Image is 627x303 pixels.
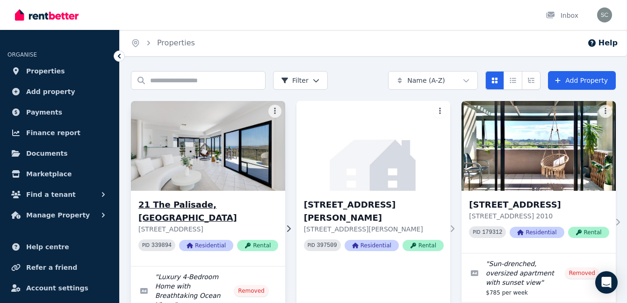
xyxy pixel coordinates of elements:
a: Properties [157,38,195,47]
a: 22/6 Hargraves St, Gosford[STREET_ADDRESS][PERSON_NAME][STREET_ADDRESS][PERSON_NAME]PID 397509Res... [296,101,451,266]
a: Account settings [7,279,112,297]
p: [STREET_ADDRESS][PERSON_NAME] [304,224,444,234]
button: Help [587,37,618,49]
a: Documents [7,144,112,163]
button: More options [268,105,281,118]
a: Finance report [7,123,112,142]
span: Finance report [26,127,80,138]
a: 21 The Palisade, Umina Beach21 The Palisade, [GEOGRAPHIC_DATA][STREET_ADDRESS]PID 339894Residenti... [131,101,285,266]
div: Open Intercom Messenger [595,271,618,294]
img: Sianne Chen [597,7,612,22]
button: Expanded list view [522,71,541,90]
code: 397509 [317,242,337,249]
span: Documents [26,148,68,159]
a: Help centre [7,238,112,256]
p: [STREET_ADDRESS] [138,224,278,234]
button: Find a tenant [7,185,112,204]
h3: [STREET_ADDRESS] [469,198,609,211]
a: Marketplace [7,165,112,183]
span: Properties [26,65,65,77]
span: Manage Property [26,209,90,221]
span: Residential [510,227,564,238]
span: Marketplace [26,168,72,180]
a: Add property [7,82,112,101]
h3: [STREET_ADDRESS][PERSON_NAME] [304,198,444,224]
code: 179312 [482,229,502,236]
span: Refer a friend [26,262,77,273]
span: Residential [179,240,233,251]
button: More options [433,105,447,118]
nav: Breadcrumb [120,30,206,56]
span: Name (A-Z) [407,76,445,85]
span: Payments [26,107,62,118]
span: Residential [345,240,399,251]
button: Filter [273,71,328,90]
a: Properties [7,62,112,80]
span: ORGANISE [7,51,37,58]
small: PID [473,230,480,235]
a: Refer a friend [7,258,112,277]
img: RentBetter [15,8,79,22]
span: Add property [26,86,75,97]
a: 503/6 Belvoir Street, Surry Hills[STREET_ADDRESS][STREET_ADDRESS] 2010PID 179312ResidentialRental [461,101,616,253]
p: [STREET_ADDRESS] 2010 [469,211,609,221]
span: Rental [403,240,444,251]
span: Filter [281,76,309,85]
span: Account settings [26,282,88,294]
small: PID [308,243,315,248]
span: Rental [568,227,609,238]
button: Card view [485,71,504,90]
img: 503/6 Belvoir Street, Surry Hills [461,101,616,191]
span: Find a tenant [26,189,76,200]
div: Inbox [546,11,578,20]
span: Help centre [26,241,69,252]
h3: 21 The Palisade, [GEOGRAPHIC_DATA] [138,198,278,224]
img: 21 The Palisade, Umina Beach [127,99,289,193]
button: Compact list view [504,71,522,90]
div: View options [485,71,541,90]
button: Manage Property [7,206,112,224]
button: Name (A-Z) [388,71,478,90]
a: Payments [7,103,112,122]
code: 339894 [151,242,172,249]
span: Rental [237,240,278,251]
small: PID [142,243,150,248]
a: Edit listing: Sun-drenched, oversized apartment with sunset view [461,253,616,302]
a: Add Property [548,71,616,90]
button: More options [599,105,612,118]
img: 22/6 Hargraves St, Gosford [296,101,451,191]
